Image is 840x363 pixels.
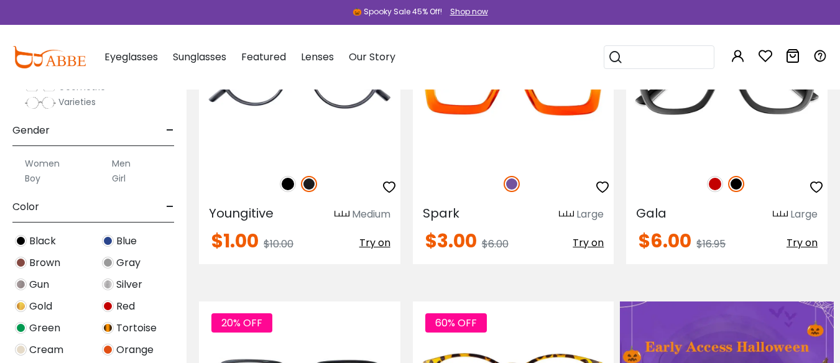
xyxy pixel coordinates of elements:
span: Gun [29,277,49,292]
span: Try on [787,236,818,250]
img: Black [15,235,27,247]
a: Shop now [444,6,488,17]
img: Cream [15,344,27,356]
span: Gala [636,204,667,222]
img: Red [707,176,723,192]
span: Black [29,234,56,249]
img: size ruler [559,210,574,219]
span: - [166,116,174,145]
span: Red [116,299,135,314]
span: - [166,192,174,222]
span: Gray [116,255,141,270]
img: Gold [15,300,27,312]
img: Black [280,176,296,192]
span: Varieties [58,96,96,108]
img: size ruler [773,210,788,219]
span: $6.00 [482,237,509,251]
span: Gender [12,116,50,145]
div: Large [790,207,818,222]
span: Blue [116,234,137,249]
span: Try on [359,236,390,250]
span: Try on [573,236,604,250]
div: Shop now [450,6,488,17]
span: Cream [29,342,63,357]
img: Black [728,176,744,192]
button: Try on [359,232,390,254]
img: Varieties.png [25,96,56,109]
div: 🎃 Spooky Sale 45% Off! [353,6,442,17]
label: Girl [112,171,126,186]
img: Red [102,300,114,312]
img: Gray [102,257,114,269]
label: Women [25,156,60,171]
img: size ruler [335,210,349,219]
span: Orange [116,342,154,357]
img: Green [15,322,27,334]
span: Green [29,321,60,336]
button: Try on [573,232,604,254]
span: Brown [29,255,60,270]
span: $6.00 [639,227,691,254]
img: Orange [102,344,114,356]
span: Eyeglasses [104,50,158,64]
span: 60% OFF [425,313,487,333]
label: Boy [25,171,40,186]
span: Color [12,192,39,222]
span: $3.00 [425,227,477,254]
span: $1.00 [211,227,259,254]
img: Purple [504,176,520,192]
span: Youngitive [209,204,274,222]
span: 20% OFF [211,313,272,333]
img: Gun [15,278,27,290]
span: Featured [241,50,286,64]
span: Spark [423,204,459,222]
img: Brown [15,257,27,269]
span: Tortoise [116,321,157,336]
label: Men [112,156,131,171]
img: Matte Black [301,176,317,192]
span: Lenses [301,50,334,64]
div: Medium [352,207,390,222]
span: $10.00 [264,237,293,251]
span: Gold [29,299,52,314]
img: Tortoise [102,322,114,334]
span: $16.95 [696,237,726,251]
img: abbeglasses.com [12,46,86,68]
span: Silver [116,277,142,292]
img: Silver [102,278,114,290]
img: Blue [102,235,114,247]
span: Sunglasses [173,50,226,64]
button: Try on [787,232,818,254]
div: Large [576,207,604,222]
span: Our Story [349,50,395,64]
